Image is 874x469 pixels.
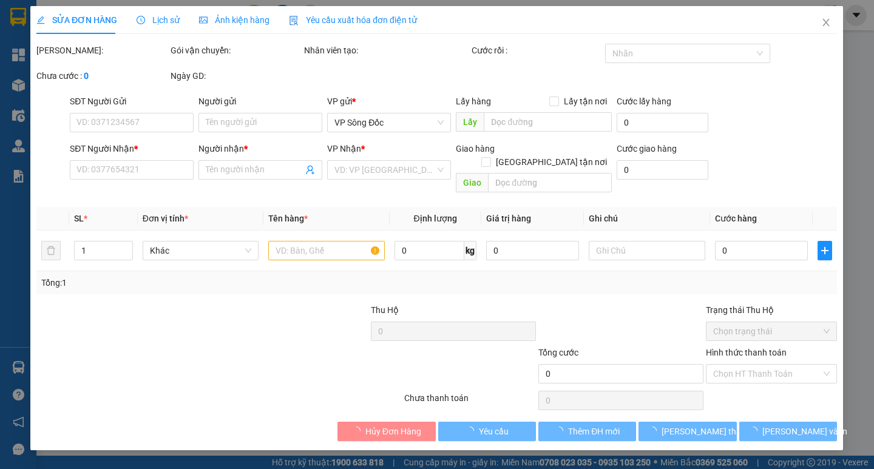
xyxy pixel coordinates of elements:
span: Đơn vị tính [143,214,188,223]
span: Lấy tận nơi [560,95,612,108]
span: down [123,252,130,259]
span: Lấy [456,112,484,132]
span: [GEOGRAPHIC_DATA] tận nơi [492,155,612,169]
label: Hình thức thanh toán [706,348,787,357]
div: SĐT Người Nhận [70,142,194,155]
button: plus [818,241,833,260]
span: loading [352,427,365,435]
div: Ngày GD: [171,69,302,83]
label: Cước giao hàng [617,144,677,154]
div: Trạng thái Thu Hộ [706,303,838,317]
span: Hủy Đơn Hàng [365,425,421,438]
button: Hủy Đơn Hàng [338,422,436,441]
span: edit [36,16,45,24]
span: Thu Hộ [371,305,399,315]
span: Tên hàng [269,214,308,223]
input: VD: Bàn, Ghế [269,241,385,260]
button: [PERSON_NAME] thay đổi [639,422,737,441]
span: [PERSON_NAME] thay đổi [662,425,759,438]
div: [PERSON_NAME]: [36,44,168,57]
div: Người gửi [199,95,323,108]
span: picture [200,16,208,24]
b: 0 [84,71,89,81]
button: [PERSON_NAME] và In [739,422,837,441]
div: Nhân viên tạo: [304,44,469,57]
span: loading [555,427,569,435]
span: Cước hàng [715,214,757,223]
span: Lấy hàng [456,96,492,106]
span: Khác [150,241,251,260]
input: Dọc đường [484,112,612,132]
input: Cước giao hàng [617,160,709,180]
input: Cước lấy hàng [617,113,709,132]
span: clock-circle [137,16,146,24]
div: Chưa cước : [36,69,168,83]
span: user-add [306,165,316,175]
input: Ghi Chú [589,241,705,260]
div: Người nhận [199,142,323,155]
div: VP gửi [328,95,452,108]
span: [PERSON_NAME] và In [762,425,847,438]
span: kg [464,241,476,260]
th: Ghi chú [584,207,710,231]
span: VP Nhận [328,144,362,154]
span: VP Sông Đốc [335,113,444,132]
span: Lịch sử [137,15,180,25]
span: Increase Value [119,241,132,251]
span: loading [649,427,662,435]
button: Close [810,6,844,40]
label: Cước lấy hàng [617,96,672,106]
span: up [123,243,130,251]
button: Thêm ĐH mới [538,422,636,441]
img: icon [290,16,299,25]
span: Ảnh kiện hàng [200,15,270,25]
button: Yêu cầu [438,422,536,441]
span: plus [819,246,832,255]
span: loading [749,427,762,435]
div: SĐT Người Gửi [70,95,194,108]
span: Tổng cước [538,348,578,357]
span: Giá trị hàng [486,214,531,223]
span: Định lượng [414,214,457,223]
span: Giao [456,173,489,192]
span: Decrease Value [119,251,132,260]
div: Tổng: 1 [41,276,338,289]
span: Thêm ĐH mới [569,425,620,438]
span: SL [74,214,84,223]
span: Giao hàng [456,144,495,154]
span: loading [466,427,479,435]
div: Cước rồi : [472,44,603,57]
span: Yêu cầu [479,425,509,438]
div: Chưa thanh toán [404,391,538,413]
input: Dọc đường [489,173,612,192]
span: Yêu cầu xuất hóa đơn điện tử [290,15,418,25]
span: Chọn trạng thái [713,322,830,340]
button: delete [41,241,61,260]
span: close [822,18,832,27]
div: Gói vận chuyển: [171,44,302,57]
span: SỬA ĐƠN HÀNG [36,15,117,25]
